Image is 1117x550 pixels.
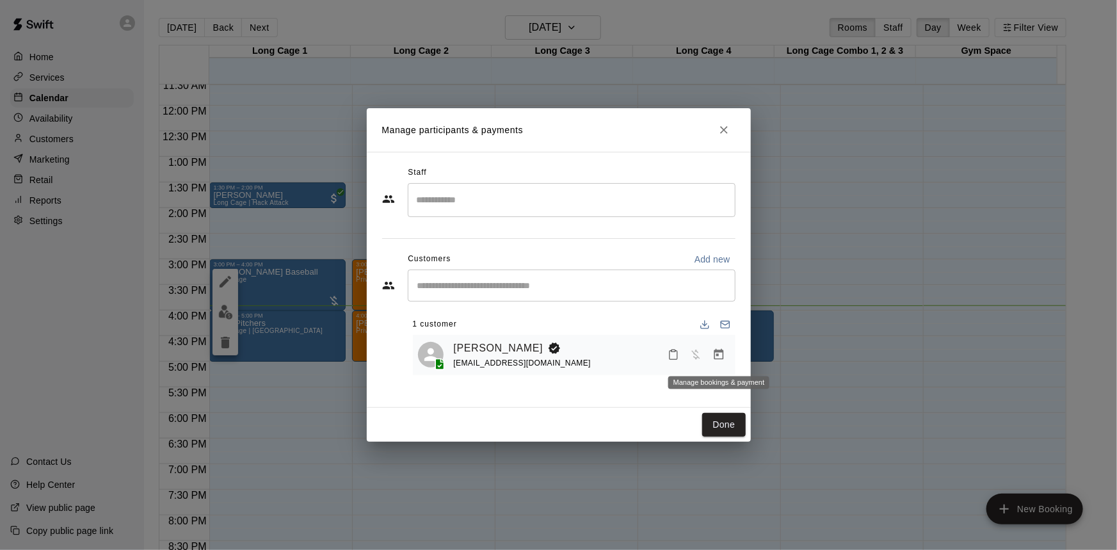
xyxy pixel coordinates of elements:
[695,253,730,266] p: Add new
[668,376,769,389] div: Manage bookings & payment
[408,249,451,270] span: Customers
[454,359,591,368] span: [EMAIL_ADDRESS][DOMAIN_NAME]
[707,343,730,366] button: Manage bookings & payment
[684,349,707,360] span: Has not paid
[408,270,735,302] div: Start typing to search customers...
[712,118,735,142] button: Close
[408,183,735,217] div: Search staff
[382,193,395,206] svg: Staff
[689,249,735,270] button: Add new
[715,314,735,335] button: Email participants
[702,413,745,437] button: Done
[695,314,715,335] button: Download list
[413,314,457,335] span: 1 customer
[418,342,444,368] div: Ryan Madsen
[454,340,543,357] a: [PERSON_NAME]
[382,124,524,137] p: Manage participants & payments
[548,342,561,355] svg: Booking Owner
[408,163,426,183] span: Staff
[382,279,395,292] svg: Customers
[663,344,684,366] button: Mark attendance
